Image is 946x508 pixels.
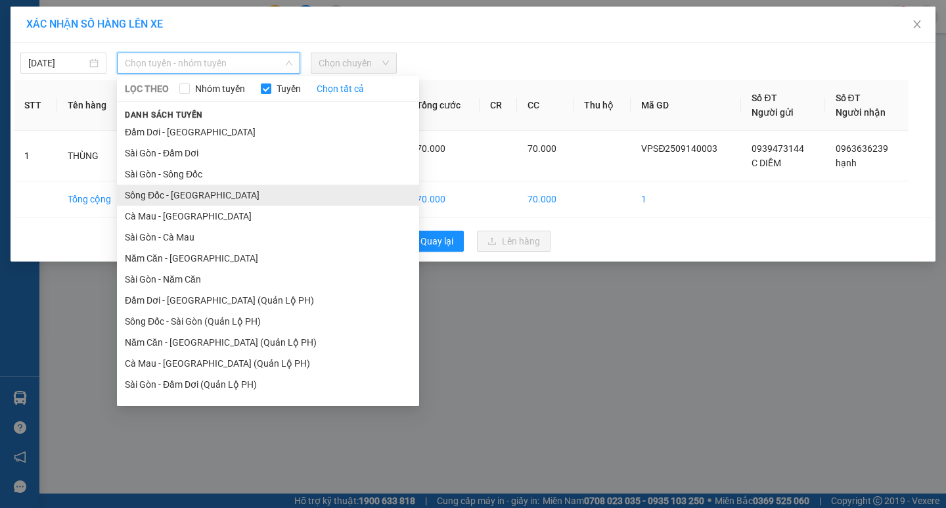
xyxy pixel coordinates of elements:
[631,80,741,131] th: Mã GD
[752,158,781,168] span: C DIỄM
[641,143,717,154] span: VPSĐ2509140003
[117,109,211,121] span: Danh sách tuyến
[477,231,551,252] button: uploadLên hàng
[117,290,419,311] li: Đầm Dơi - [GEOGRAPHIC_DATA] (Quản Lộ PH)
[517,181,574,218] td: 70.000
[125,53,292,73] span: Chọn tuyến - nhóm tuyến
[14,80,57,131] th: STT
[117,395,419,416] li: Sài Gòn - Sông Đốc (Quản Lộ PH)
[14,131,57,181] td: 1
[117,269,419,290] li: Sài Gòn - Năm Căn
[57,80,130,131] th: Tên hàng
[57,131,130,181] td: THÙNG
[117,227,419,248] li: Sài Gòn - Cà Mau
[631,181,741,218] td: 1
[417,143,445,154] span: 70.000
[190,81,250,96] span: Nhóm tuyến
[271,81,306,96] span: Tuyến
[117,374,419,395] li: Sài Gòn - Đầm Dơi (Quản Lộ PH)
[317,81,364,96] a: Chọn tất cả
[117,206,419,227] li: Cà Mau - [GEOGRAPHIC_DATA]
[285,59,293,67] span: down
[57,181,130,218] td: Tổng cộng
[574,80,631,131] th: Thu hộ
[836,93,861,103] span: Số ĐT
[836,143,888,154] span: 0963636239
[117,185,419,206] li: Sông Đốc - [GEOGRAPHIC_DATA]
[117,248,419,269] li: Năm Căn - [GEOGRAPHIC_DATA]
[836,107,886,118] span: Người nhận
[406,181,480,218] td: 70.000
[28,56,87,70] input: 14/09/2025
[480,80,517,131] th: CR
[912,19,922,30] span: close
[117,353,419,374] li: Cà Mau - [GEOGRAPHIC_DATA] (Quản Lộ PH)
[528,143,556,154] span: 70.000
[117,143,419,164] li: Sài Gòn - Đầm Dơi
[752,143,804,154] span: 0939473144
[117,311,419,332] li: Sông Đốc - Sài Gòn (Quản Lộ PH)
[752,93,777,103] span: Số ĐT
[26,18,163,30] span: XÁC NHẬN SỐ HÀNG LÊN XE
[517,80,574,131] th: CC
[117,122,419,143] li: Đầm Dơi - [GEOGRAPHIC_DATA]
[125,81,169,96] span: LỌC THEO
[899,7,935,43] button: Close
[836,158,857,168] span: hạnh
[406,80,480,131] th: Tổng cước
[117,164,419,185] li: Sài Gòn - Sông Đốc
[117,332,419,353] li: Năm Căn - [GEOGRAPHIC_DATA] (Quản Lộ PH)
[752,107,794,118] span: Người gửi
[420,234,453,248] span: Quay lại
[395,231,464,252] button: rollbackQuay lại
[319,53,389,73] span: Chọn chuyến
